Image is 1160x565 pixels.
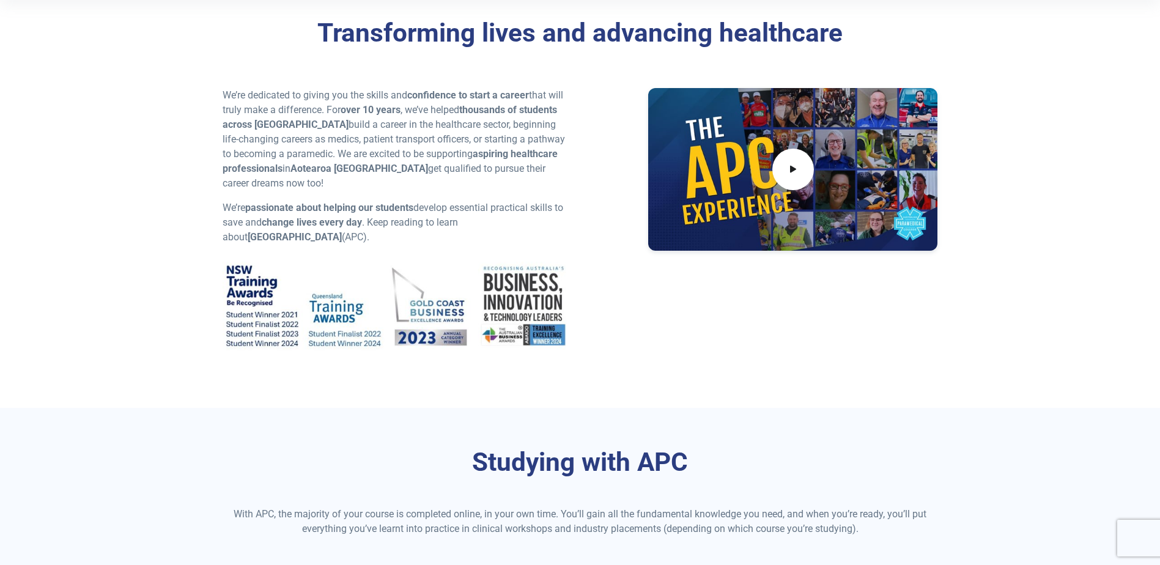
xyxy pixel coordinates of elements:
[290,163,428,174] strong: Aotearoa [GEOGRAPHIC_DATA]
[223,507,938,536] p: With APC, the majority of your course is completed online, in your own time. You’ll gain all the ...
[223,201,573,245] p: We’re develop essential practical skills to save and . Keep reading to learn about (APC).
[262,216,362,228] strong: change lives every day
[223,447,938,478] h3: Studying with APC
[245,202,413,213] strong: passionate about helping our students
[223,18,938,49] h3: Transforming lives and advancing healthcare
[248,231,342,243] strong: [GEOGRAPHIC_DATA]
[341,104,401,116] strong: over 10 years
[407,89,529,101] strong: confidence to start a career
[223,88,573,191] p: We’re dedicated to giving you the skills and that will truly make a difference. For , we’ve helpe...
